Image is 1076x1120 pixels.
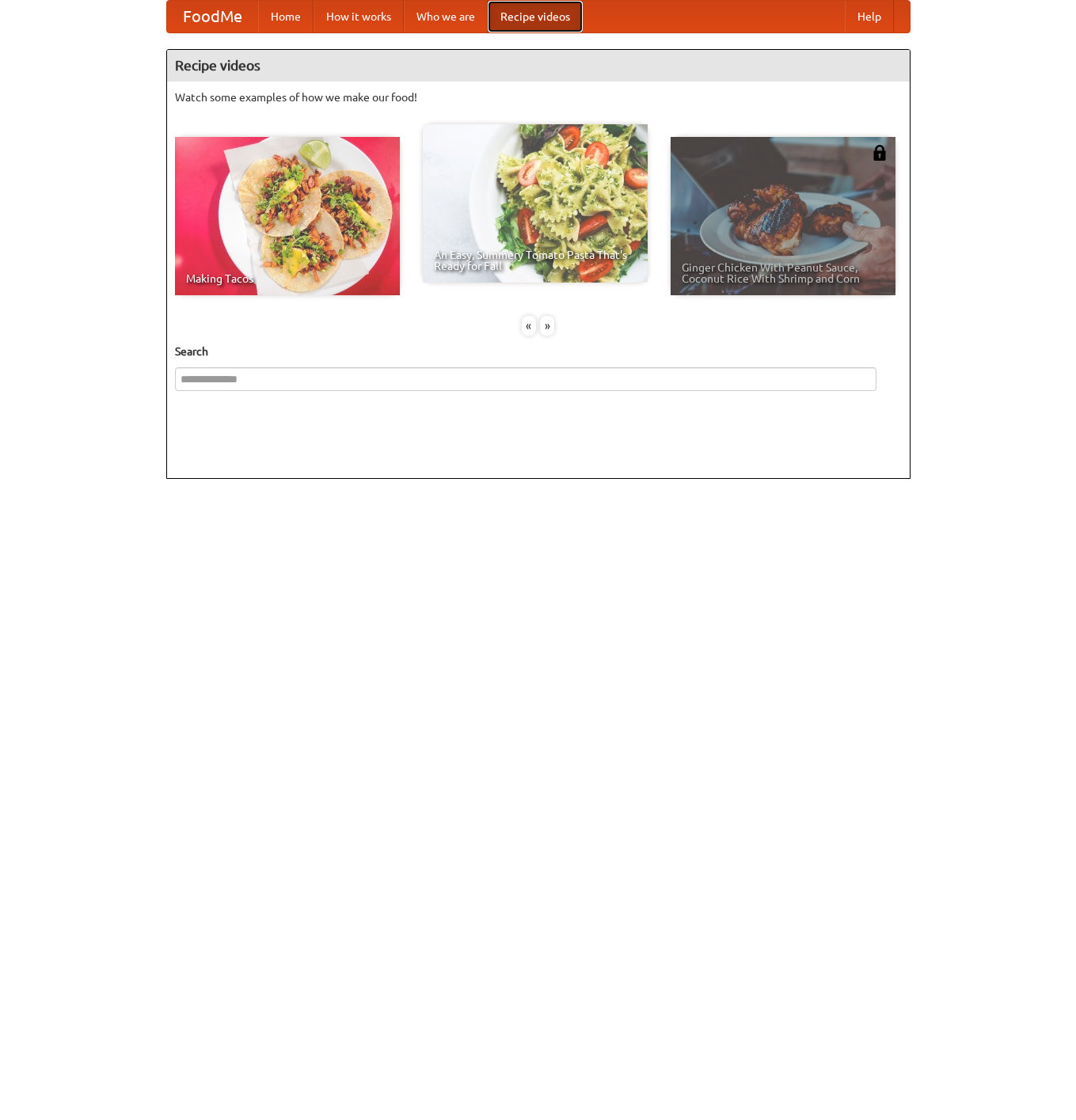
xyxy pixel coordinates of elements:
span: Making Tacos [186,273,389,284]
a: Who we are [404,1,488,32]
a: FoodMe [167,1,258,32]
a: An Easy, Summery Tomato Pasta That's Ready for Fall [423,124,648,283]
h5: Search [175,344,902,359]
img: 483408.png [872,145,888,161]
a: Recipe videos [488,1,583,32]
div: « [522,316,536,336]
h4: Recipe videos [167,50,910,82]
a: Home [258,1,314,32]
a: Help [845,1,894,32]
span: An Easy, Summery Tomato Pasta That's Ready for Fall [434,249,637,271]
div: » [540,316,554,336]
a: How it works [314,1,404,32]
p: Watch some examples of how we make our food! [175,89,902,105]
a: Making Tacos [175,137,400,295]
